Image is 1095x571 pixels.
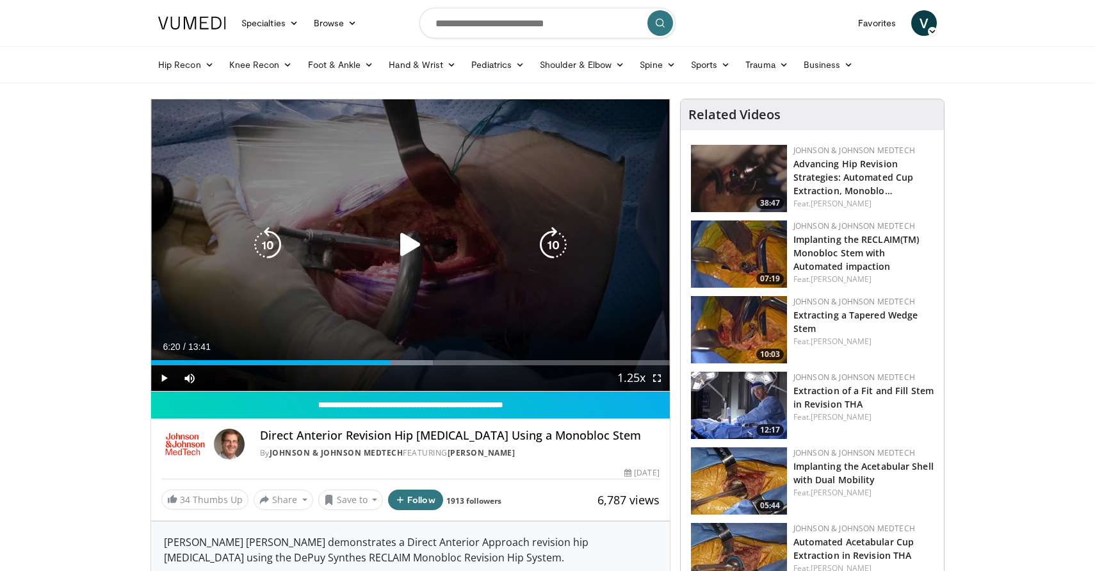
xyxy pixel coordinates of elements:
[151,365,177,391] button: Play
[691,296,787,363] img: 0b84e8e2-d493-4aee-915d-8b4f424ca292.150x105_q85_crop-smart_upscale.jpg
[306,10,365,36] a: Browse
[811,198,872,209] a: [PERSON_NAME]
[688,107,781,122] h4: Related Videos
[260,447,660,459] div: By FEATURING
[448,447,515,458] a: [PERSON_NAME]
[793,372,915,383] a: Johnson & Johnson MedTech
[793,385,934,410] a: Extraction of a Fit and Fill Stem in Revision THA
[793,523,915,534] a: Johnson & Johnson MedTech
[793,145,915,156] a: Johnson & Johnson MedTech
[151,99,670,392] video-js: Video Player
[793,336,934,347] div: Feat.
[793,487,934,499] div: Feat.
[597,492,660,508] span: 6,787 views
[388,490,443,510] button: Follow
[793,296,915,307] a: Johnson & Johnson MedTech
[793,460,934,486] a: Implanting the Acetabular Shell with Dual Mobility
[793,411,934,423] div: Feat.
[151,360,670,365] div: Progress Bar
[691,447,787,515] img: 9c1ab193-c641-4637-bd4d-10334871fca9.150x105_q85_crop-smart_upscale.jpg
[260,429,660,443] h4: Direct Anterior Revision Hip [MEDICAL_DATA] Using a Monobloc Stem
[532,52,632,78] a: Shoulder & Elbow
[632,52,683,78] a: Spine
[793,198,934,210] div: Feat.
[756,424,784,436] span: 12:17
[381,52,464,78] a: Hand & Wrist
[691,220,787,288] img: ffc33e66-92ed-4f11-95c4-0a160745ec3c.150x105_q85_crop-smart_upscale.jpg
[811,411,872,422] a: [PERSON_NAME]
[419,8,676,38] input: Search topics, interventions
[188,342,211,352] span: 13:41
[691,372,787,439] img: 82aed312-2a25-4631-ae62-904ce62d2708.150x105_q85_crop-smart_upscale.jpg
[254,490,313,510] button: Share
[150,52,222,78] a: Hip Recon
[161,429,209,459] img: Johnson & Johnson MedTech
[793,309,918,335] a: Extracting a Tapered Wedge Stem
[911,10,937,36] a: V
[811,274,872,285] a: [PERSON_NAME]
[756,273,784,285] span: 07:19
[796,52,861,78] a: Business
[683,52,738,78] a: Sports
[811,336,872,347] a: [PERSON_NAME]
[691,220,787,288] a: 07:19
[738,52,796,78] a: Trauma
[793,536,914,561] a: Automated Acetabular Cup Extraction in Revision THA
[811,487,872,498] a: [PERSON_NAME]
[446,495,501,506] a: 1913 followers
[177,365,202,391] button: Mute
[793,158,914,197] a: Advancing Hip Revision Strategies: Automated Cup Extraction, Monoblo…
[214,429,245,459] img: Avatar
[300,52,382,78] a: Foot & Ankle
[756,197,784,209] span: 38:47
[691,145,787,212] a: 38:47
[793,447,915,458] a: Johnson & Johnson MedTech
[464,52,532,78] a: Pediatrics
[163,342,180,352] span: 6:20
[691,372,787,439] a: 12:17
[691,447,787,515] a: 05:44
[234,10,306,36] a: Specialties
[180,493,190,506] span: 34
[318,490,384,510] button: Save to
[691,296,787,363] a: 10:03
[644,365,670,391] button: Fullscreen
[222,52,300,78] a: Knee Recon
[270,447,403,458] a: Johnson & Johnson MedTech
[691,145,787,212] img: 9f1a5b5d-2ba5-4c40-8e0c-30b4b8951080.150x105_q85_crop-smart_upscale.jpg
[850,10,904,36] a: Favorites
[624,467,659,479] div: [DATE]
[183,342,186,352] span: /
[793,233,920,272] a: Implanting the RECLAIM(TM) Monobloc Stem with Automated impaction
[158,17,226,29] img: VuMedi Logo
[793,274,934,285] div: Feat.
[756,349,784,360] span: 10:03
[161,490,248,509] a: 34 Thumbs Up
[793,220,915,231] a: Johnson & Johnson MedTech
[619,365,644,391] button: Playback Rate
[756,500,784,511] span: 05:44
